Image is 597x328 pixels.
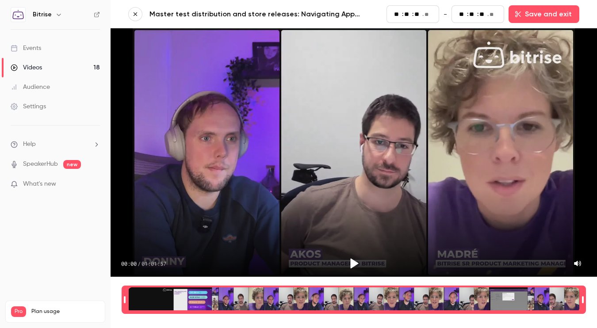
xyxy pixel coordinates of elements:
[121,260,137,267] span: 00:00
[425,10,432,19] input: milliseconds
[414,9,421,19] input: seconds
[11,102,46,111] div: Settings
[452,5,504,23] fieldset: 01:01:57.32
[509,5,579,23] button: Save and exit
[412,10,413,19] span: :
[31,308,99,315] span: Plan usage
[11,140,100,149] li: help-dropdown-opener
[11,306,26,317] span: Pro
[402,10,403,19] span: :
[387,5,439,23] fieldset: 00:00.00
[479,9,486,19] input: seconds
[142,260,166,267] span: 01:01:57
[569,255,586,272] button: Mute
[11,63,42,72] div: Videos
[121,260,166,267] div: 00:00
[394,9,401,19] input: hours
[63,160,81,169] span: new
[149,9,362,19] a: Master test distribution and store releases: Navigating App Center's Shutdown
[459,9,466,19] input: hours
[487,10,489,19] span: .
[122,286,128,313] div: Time range seconds start time
[467,10,468,19] span: :
[33,10,52,19] h6: Bitrise
[11,83,50,92] div: Audience
[580,286,586,313] div: Time range seconds end time
[422,10,424,19] span: .
[490,10,497,19] input: milliseconds
[469,9,476,19] input: minutes
[138,260,141,267] span: /
[11,44,41,53] div: Events
[111,28,597,277] section: Video player
[23,179,56,189] span: What's new
[128,287,579,312] div: Time range selector
[11,8,25,22] img: Bitrise
[444,9,447,19] span: -
[404,9,411,19] input: minutes
[23,140,36,149] span: Help
[23,160,58,169] a: SpeakerHub
[343,253,364,274] button: Play
[477,10,478,19] span: :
